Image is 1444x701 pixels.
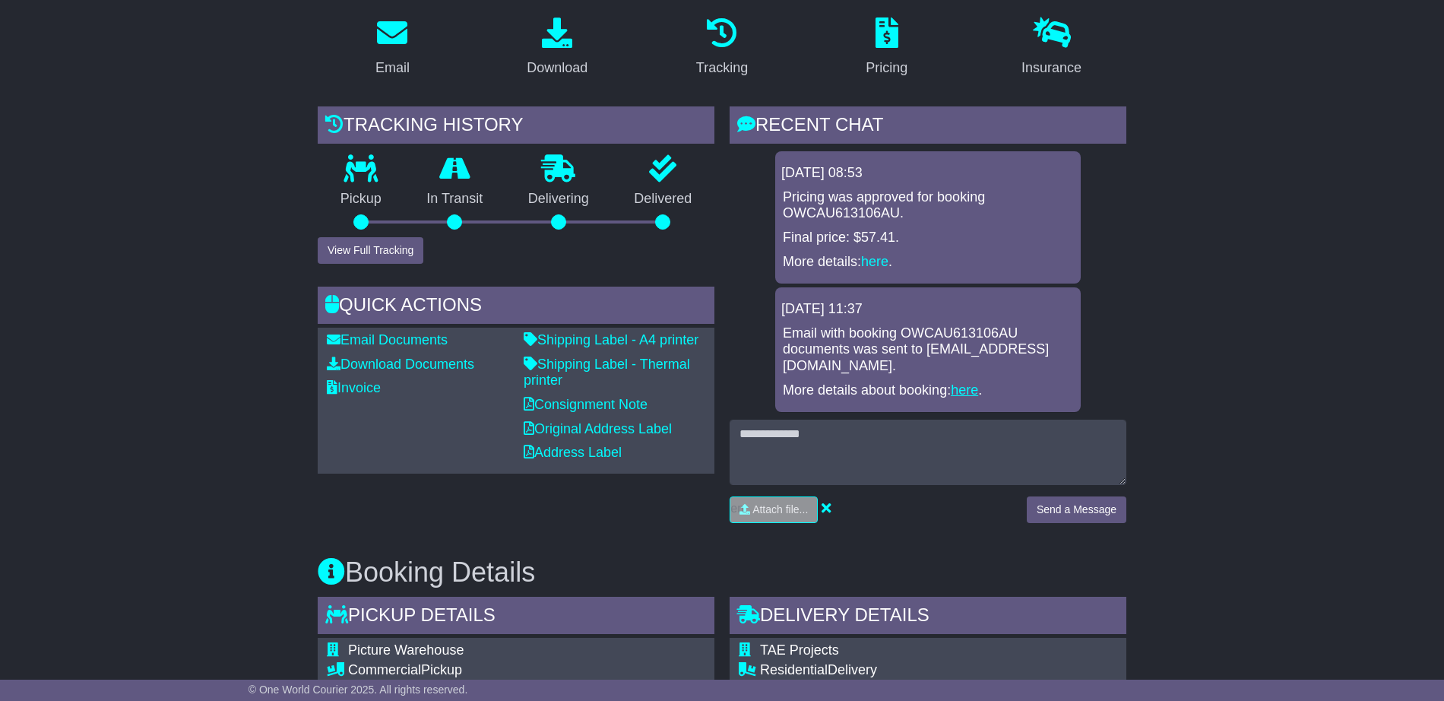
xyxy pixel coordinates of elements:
[760,642,839,658] span: TAE Projects
[524,397,648,412] a: Consignment Note
[366,12,420,84] a: Email
[327,380,381,395] a: Invoice
[524,421,672,436] a: Original Address Label
[1012,12,1091,84] a: Insurance
[318,106,714,147] div: Tracking history
[856,12,917,84] a: Pricing
[1021,58,1081,78] div: Insurance
[318,597,714,638] div: Pickup Details
[730,597,1126,638] div: Delivery Details
[318,287,714,328] div: Quick Actions
[730,106,1126,147] div: RECENT CHAT
[348,662,421,677] span: Commercial
[375,58,410,78] div: Email
[505,191,612,208] p: Delivering
[327,332,448,347] a: Email Documents
[866,58,907,78] div: Pricing
[686,12,758,84] a: Tracking
[348,662,580,679] div: Pickup
[783,230,1073,246] p: Final price: $57.41.
[318,237,423,264] button: View Full Tracking
[348,642,464,658] span: Picture Warehouse
[760,662,828,677] span: Residential
[527,58,587,78] div: Download
[783,325,1073,375] p: Email with booking OWCAU613106AU documents was sent to [EMAIL_ADDRESS][DOMAIN_NAME].
[1027,496,1126,523] button: Send a Message
[318,191,404,208] p: Pickup
[524,357,690,389] a: Shipping Label - Thermal printer
[783,382,1073,399] p: More details about booking: .
[781,301,1075,318] div: [DATE] 11:37
[517,12,597,84] a: Download
[404,191,506,208] p: In Transit
[783,254,1073,271] p: More details: .
[861,254,888,269] a: here
[612,191,715,208] p: Delivered
[524,445,622,460] a: Address Label
[760,662,1117,679] div: Delivery
[327,357,474,372] a: Download Documents
[951,382,978,398] a: here
[249,684,468,696] span: © One World Courier 2025. All rights reserved.
[318,557,1126,588] h3: Booking Details
[781,165,1075,182] div: [DATE] 08:53
[524,332,698,347] a: Shipping Label - A4 printer
[783,189,1073,222] p: Pricing was approved for booking OWCAU613106AU.
[696,58,748,78] div: Tracking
